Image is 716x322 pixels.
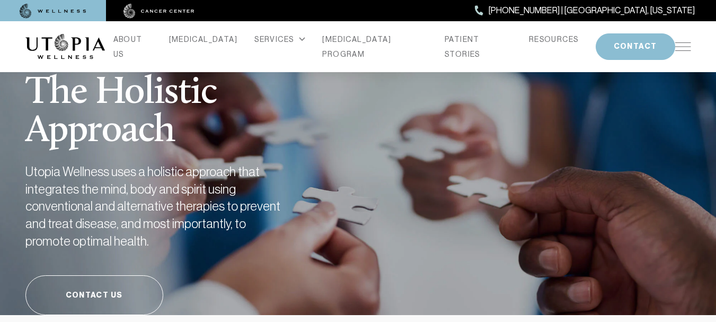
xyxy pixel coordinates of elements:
h2: Utopia Wellness uses a holistic approach that integrates the mind, body and spirit using conventi... [25,163,290,250]
a: RESOURCES [529,32,579,47]
img: wellness [20,4,86,19]
a: [MEDICAL_DATA] PROGRAM [322,32,428,62]
a: [MEDICAL_DATA] [169,32,238,47]
img: cancer center [123,4,195,19]
img: icon-hamburger [675,42,691,51]
h1: The Holistic Approach [25,48,338,151]
a: [PHONE_NUMBER] | [GEOGRAPHIC_DATA], [US_STATE] [475,4,695,18]
span: [PHONE_NUMBER] | [GEOGRAPHIC_DATA], [US_STATE] [489,4,695,18]
button: CONTACT [596,33,675,60]
a: ABOUT US [113,32,152,62]
a: PATIENT STORIES [445,32,512,62]
a: Contact Us [25,275,163,315]
div: SERVICES [254,32,305,47]
img: logo [25,34,105,59]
